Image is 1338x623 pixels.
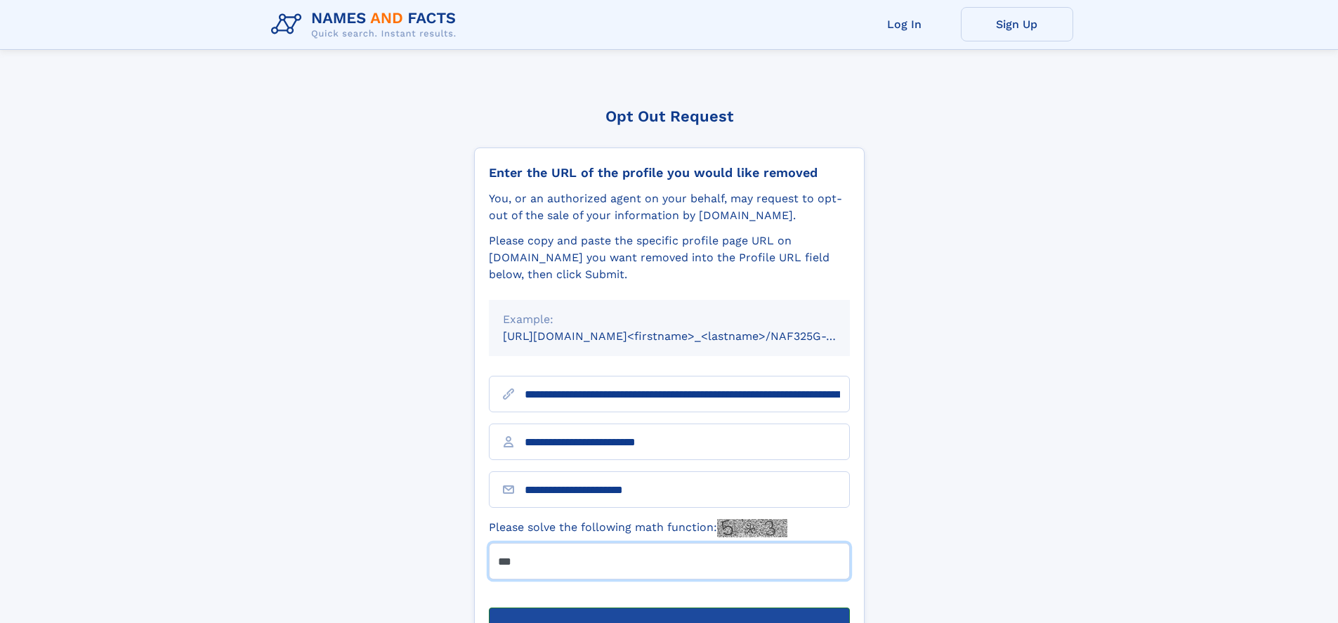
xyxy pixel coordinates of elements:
div: You, or an authorized agent on your behalf, may request to opt-out of the sale of your informatio... [489,190,850,224]
small: [URL][DOMAIN_NAME]<firstname>_<lastname>/NAF325G-xxxxxxxx [503,329,877,343]
div: Opt Out Request [474,107,865,125]
img: Logo Names and Facts [265,6,468,44]
div: Please copy and paste the specific profile page URL on [DOMAIN_NAME] you want removed into the Pr... [489,232,850,283]
div: Example: [503,311,836,328]
a: Sign Up [961,7,1073,41]
div: Enter the URL of the profile you would like removed [489,165,850,181]
label: Please solve the following math function: [489,519,787,537]
a: Log In [848,7,961,41]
